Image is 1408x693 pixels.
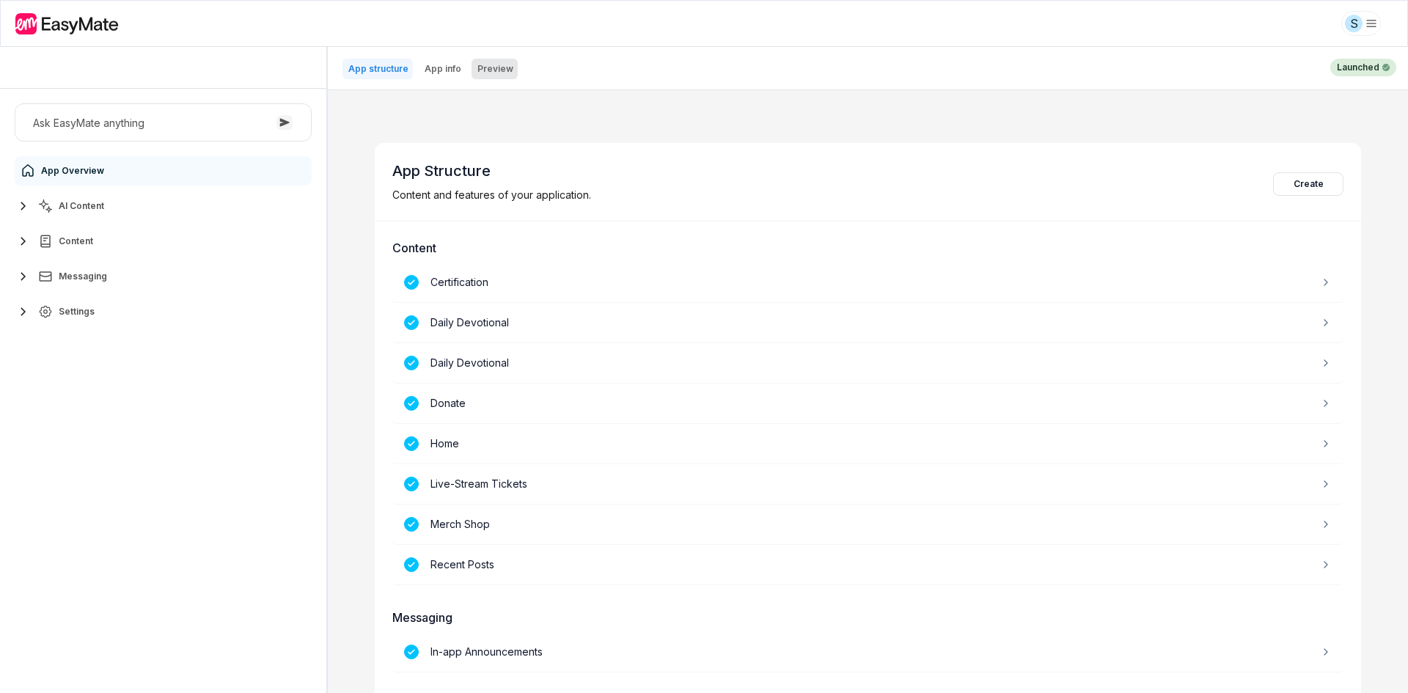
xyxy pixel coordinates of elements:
span: Content [59,235,93,247]
p: Daily Devotional [430,355,509,371]
p: Merch Shop [430,516,490,532]
a: Certification [392,263,1343,303]
p: App structure [348,63,408,75]
p: Preview [477,63,513,75]
p: Live-Stream Tickets [430,476,527,492]
p: App Structure [392,161,591,181]
button: Messaging [15,262,312,291]
span: Messaging [59,271,107,282]
p: Daily Devotional [430,315,509,331]
h3: Messaging [392,609,1343,626]
h3: Content [392,239,1343,257]
span: AI Content [59,200,104,212]
p: Launched [1337,61,1379,74]
p: Recent Posts [430,557,494,573]
button: Ask EasyMate anything [15,103,312,142]
a: Daily Devotional [392,303,1343,343]
a: Daily Devotional [392,343,1343,384]
button: Create [1273,172,1343,196]
span: App Overview [41,165,104,177]
a: Home [392,424,1343,464]
p: Home [430,436,459,452]
p: App info [425,63,461,75]
p: Donate [430,395,466,411]
a: App Overview [15,156,312,186]
button: AI Content [15,191,312,221]
p: Certification [430,274,488,290]
p: In-app Announcements [430,644,543,660]
a: Merch Shop [392,505,1343,545]
div: S [1345,15,1363,32]
a: Recent Posts [392,545,1343,585]
a: Donate [392,384,1343,424]
button: Settings [15,297,312,326]
button: Content [15,227,312,256]
a: Live-Stream Tickets [392,464,1343,505]
p: Content and features of your application. [392,187,591,203]
a: In-app Announcements [392,632,1343,672]
span: Settings [59,306,95,318]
